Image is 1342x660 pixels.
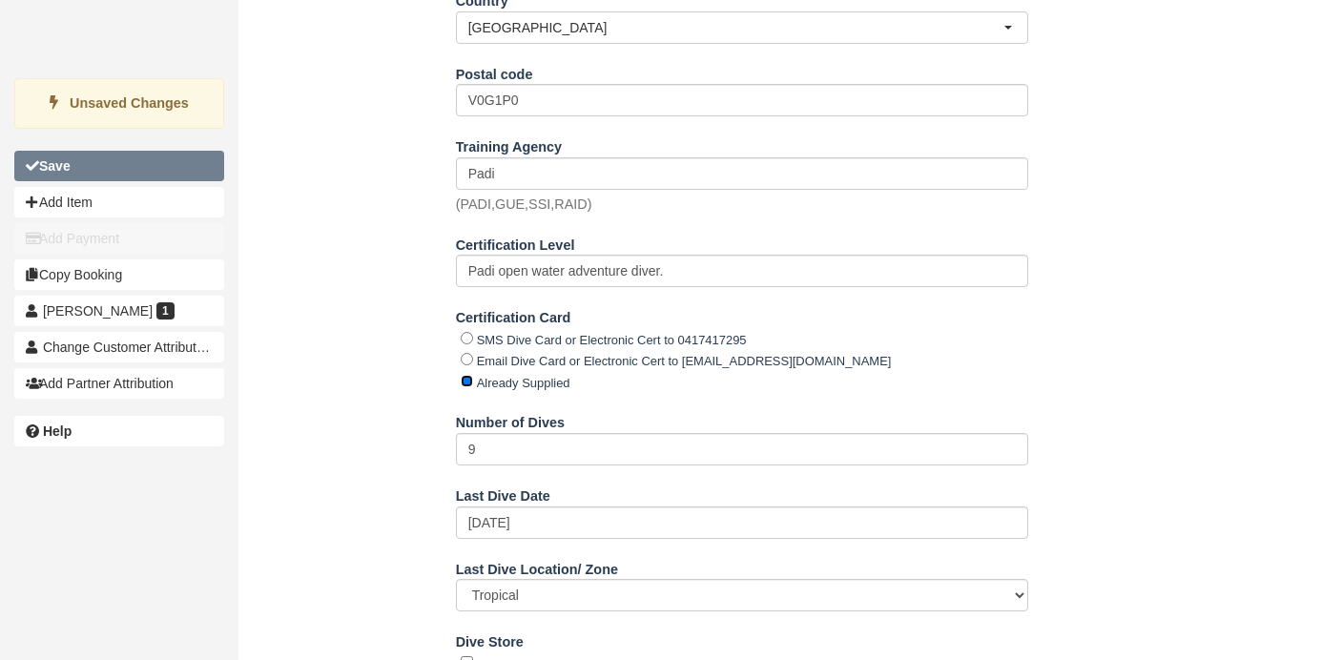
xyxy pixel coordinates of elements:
[477,376,570,390] label: Already Supplied
[477,333,747,347] label: SMS Dive Card or Electronic Cert to 0417417295
[39,158,71,174] b: Save
[43,423,72,439] b: Help
[14,151,224,181] button: Save
[14,223,224,254] button: Add Payment
[43,303,153,319] span: [PERSON_NAME]
[456,195,592,215] p: (PADI,GUE,SSI,RAID)
[477,354,892,368] label: Email Dive Card or Electronic Cert to [EMAIL_ADDRESS][DOMAIN_NAME]
[14,259,224,290] button: Copy Booking
[456,301,571,328] label: Certification Card
[456,626,524,652] label: Dive Store
[456,579,1028,611] select: Please Select
[14,332,224,362] button: Change Customer Attribution
[156,302,175,320] span: 1
[456,406,565,433] label: Number of Dives
[468,18,1003,37] span: [GEOGRAPHIC_DATA]
[456,553,618,580] label: Last Dive Location/ Zone
[14,187,224,217] button: Add Item
[14,296,224,326] a: [PERSON_NAME] 1
[456,131,562,157] label: Training Agency
[14,416,224,446] a: Help
[70,95,189,111] strong: Unsaved Changes
[456,229,575,256] label: Certification Level
[43,340,215,355] span: Change Customer Attribution
[14,368,224,399] button: Add Partner Attribution
[456,58,533,85] label: Postal code
[456,480,550,506] label: Last Dive Date
[456,11,1028,44] button: [GEOGRAPHIC_DATA]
